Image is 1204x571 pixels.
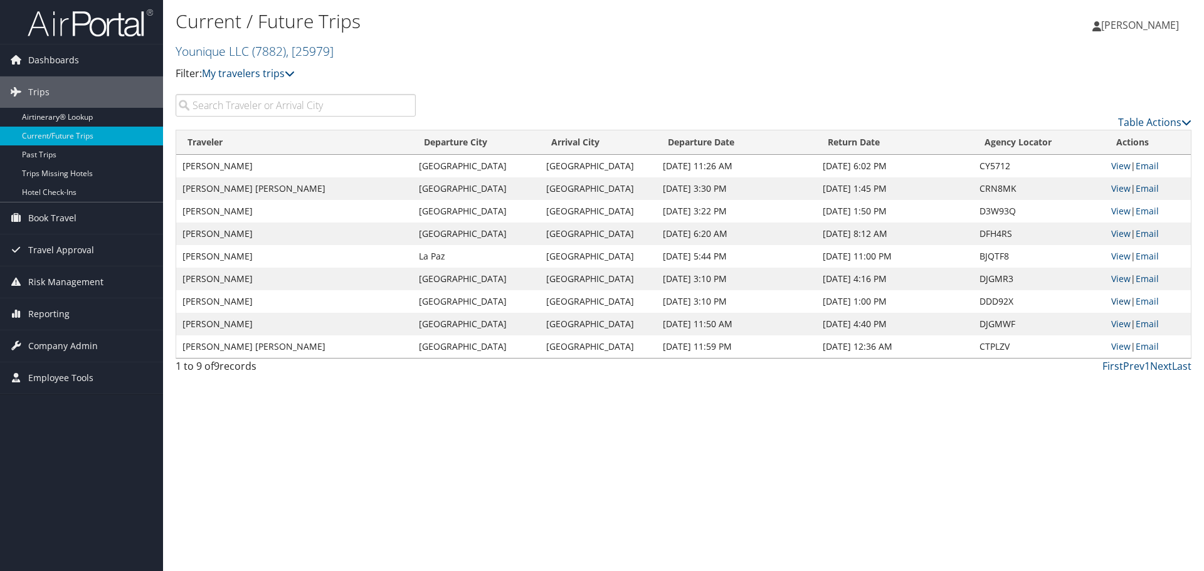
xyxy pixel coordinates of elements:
span: Dashboards [28,45,79,76]
td: [PERSON_NAME] [176,155,413,177]
td: La Paz [413,245,540,268]
a: Email [1136,228,1159,239]
td: [GEOGRAPHIC_DATA] [540,268,657,290]
td: [GEOGRAPHIC_DATA] [413,268,540,290]
td: [DATE] 4:40 PM [816,313,973,335]
a: View [1111,182,1131,194]
td: DFH4RS [973,223,1105,245]
td: [GEOGRAPHIC_DATA] [413,290,540,313]
a: Email [1136,160,1159,172]
span: Travel Approval [28,234,94,266]
td: CY5712 [973,155,1105,177]
td: | [1105,200,1191,223]
img: airportal-logo.png [28,8,153,38]
a: Prev [1123,359,1144,373]
a: Email [1136,318,1159,330]
a: Email [1136,340,1159,352]
td: [DATE] 11:59 PM [657,335,816,358]
td: [DATE] 5:44 PM [657,245,816,268]
td: DDD92X [973,290,1105,313]
td: CRN8MK [973,177,1105,200]
th: Agency Locator: activate to sort column ascending [973,130,1105,155]
td: [GEOGRAPHIC_DATA] [413,223,540,245]
span: [PERSON_NAME] [1101,18,1179,32]
a: Email [1136,273,1159,285]
td: [PERSON_NAME] [176,200,413,223]
a: 1 [1144,359,1150,373]
span: Company Admin [28,330,98,362]
td: [DATE] 12:36 AM [816,335,973,358]
td: [DATE] 4:16 PM [816,268,973,290]
td: [DATE] 11:26 AM [657,155,816,177]
td: [GEOGRAPHIC_DATA] [540,200,657,223]
a: Last [1172,359,1191,373]
td: [DATE] 6:20 AM [657,223,816,245]
span: Book Travel [28,202,77,234]
td: | [1105,313,1191,335]
td: [GEOGRAPHIC_DATA] [540,335,657,358]
a: View [1111,273,1131,285]
span: 9 [214,359,219,373]
td: | [1105,290,1191,313]
td: | [1105,335,1191,358]
td: [GEOGRAPHIC_DATA] [540,223,657,245]
td: [DATE] 1:00 PM [816,290,973,313]
td: [DATE] 11:00 PM [816,245,973,268]
th: Traveler: activate to sort column ascending [176,130,413,155]
th: Departure Date: activate to sort column descending [657,130,816,155]
td: [PERSON_NAME] [176,268,413,290]
td: [GEOGRAPHIC_DATA] [540,313,657,335]
td: [DATE] 11:50 AM [657,313,816,335]
td: [DATE] 6:02 PM [816,155,973,177]
h1: Current / Future Trips [176,8,853,34]
a: View [1111,250,1131,262]
td: CTPLZV [973,335,1105,358]
a: Email [1136,205,1159,217]
td: | [1105,223,1191,245]
span: ( 7882 ) [252,43,286,60]
td: [GEOGRAPHIC_DATA] [413,155,540,177]
td: [DATE] 3:10 PM [657,290,816,313]
td: D3W93Q [973,200,1105,223]
td: [DATE] 1:50 PM [816,200,973,223]
th: Actions [1105,130,1191,155]
td: [PERSON_NAME] [176,245,413,268]
th: Departure City: activate to sort column ascending [413,130,540,155]
td: [GEOGRAPHIC_DATA] [540,245,657,268]
a: Next [1150,359,1172,373]
th: Return Date: activate to sort column ascending [816,130,973,155]
td: | [1105,177,1191,200]
a: View [1111,160,1131,172]
a: Email [1136,250,1159,262]
td: | [1105,155,1191,177]
td: [PERSON_NAME] [176,290,413,313]
span: Trips [28,76,50,108]
td: [GEOGRAPHIC_DATA] [413,313,540,335]
td: | [1105,268,1191,290]
a: View [1111,205,1131,217]
div: 1 to 9 of records [176,359,416,380]
td: DJGMWF [973,313,1105,335]
a: Table Actions [1118,115,1191,129]
td: [GEOGRAPHIC_DATA] [413,335,540,358]
input: Search Traveler or Arrival City [176,94,416,117]
td: [GEOGRAPHIC_DATA] [540,155,657,177]
td: [GEOGRAPHIC_DATA] [540,290,657,313]
th: Arrival City: activate to sort column ascending [540,130,657,155]
span: Risk Management [28,266,103,298]
a: View [1111,228,1131,239]
a: Email [1136,182,1159,194]
td: [DATE] 3:30 PM [657,177,816,200]
td: [PERSON_NAME] [176,313,413,335]
td: [DATE] 3:22 PM [657,200,816,223]
span: , [ 25979 ] [286,43,334,60]
a: First [1102,359,1123,373]
p: Filter: [176,66,853,82]
span: Employee Tools [28,362,93,394]
td: [DATE] 3:10 PM [657,268,816,290]
td: [GEOGRAPHIC_DATA] [413,177,540,200]
a: View [1111,340,1131,352]
a: View [1111,295,1131,307]
td: BJQTF8 [973,245,1105,268]
td: [PERSON_NAME] [176,223,413,245]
